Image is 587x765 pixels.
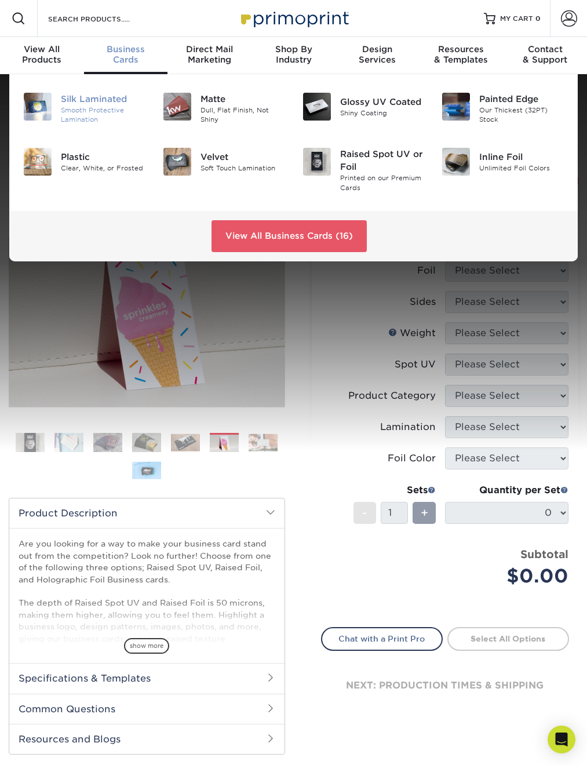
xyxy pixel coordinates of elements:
[420,44,504,54] span: Resources
[321,651,570,720] div: next: production times & shipping
[340,96,424,108] div: Glossy UV Coated
[479,105,563,125] div: Our Thickest (32PT) Stock
[167,44,251,54] span: Direct Mail
[236,6,352,31] img: Primoprint
[61,151,145,163] div: Plastic
[84,44,168,65] div: Cards
[23,88,145,129] a: Silk Laminated Business Cards Silk Laminated Smooth Protective Lamination
[535,14,541,23] span: 0
[336,44,420,65] div: Services
[163,148,191,176] img: Velvet Business Cards
[23,143,145,180] a: Plastic Business Cards Plastic Clear, White, or Frosted
[340,108,424,118] div: Shiny Coating
[163,143,285,180] a: Velvet Business Cards Velvet Soft Touch Lamination
[251,37,336,74] a: Shop ByIndustry
[336,44,420,54] span: Design
[167,44,251,65] div: Marketing
[548,726,575,753] div: Open Intercom Messenger
[421,504,428,522] span: +
[500,14,533,24] span: MY CART
[251,44,336,65] div: Industry
[302,143,425,197] a: Raised Spot UV or Foil Business Cards Raised Spot UV or Foil Printed on our Premium Cards
[442,143,564,180] a: Inline Foil Business Cards Inline Foil Unlimited Foil Colors
[302,88,425,125] a: Glossy UV Coated Business Cards Glossy UV Coated Shiny Coating
[9,694,285,724] h2: Common Questions
[9,663,285,693] h2: Specifications & Templates
[9,724,285,754] h2: Resources and Blogs
[61,93,145,105] div: Silk Laminated
[479,93,563,105] div: Painted Edge
[420,37,504,74] a: Resources& Templates
[132,461,161,479] img: Business Cards 08
[340,148,424,173] div: Raised Spot UV or Foil
[61,105,145,125] div: Smooth Protective Lamination
[442,88,564,129] a: Painted Edge Business Cards Painted Edge Our Thickest (32PT) Stock
[362,504,367,522] span: -
[454,562,568,590] div: $0.00
[503,37,587,74] a: Contact& Support
[520,548,568,560] strong: Subtotal
[124,638,169,654] span: show more
[163,93,191,121] img: Matte Business Cards
[321,627,443,650] a: Chat with a Print Pro
[336,37,420,74] a: DesignServices
[200,105,285,125] div: Dull, Flat Finish, Not Shiny
[84,37,168,74] a: BusinessCards
[420,44,504,65] div: & Templates
[84,44,168,54] span: Business
[442,148,470,176] img: Inline Foil Business Cards
[200,163,285,173] div: Soft Touch Lamination
[24,148,52,176] img: Plastic Business Cards
[24,93,52,121] img: Silk Laminated Business Cards
[9,498,285,528] h2: Product Description
[251,44,336,54] span: Shop By
[212,220,367,252] a: View All Business Cards (16)
[47,12,160,25] input: SEARCH PRODUCTS.....
[479,163,563,173] div: Unlimited Foil Colors
[200,151,285,163] div: Velvet
[3,730,99,761] iframe: Google Customer Reviews
[445,483,568,497] div: Quantity per Set
[353,483,436,497] div: Sets
[503,44,587,65] div: & Support
[340,173,424,192] div: Printed on our Premium Cards
[388,451,436,465] div: Foil Color
[200,93,285,105] div: Matte
[442,93,470,121] img: Painted Edge Business Cards
[447,627,569,650] a: Select All Options
[303,93,331,121] img: Glossy UV Coated Business Cards
[163,88,285,129] a: Matte Business Cards Matte Dull, Flat Finish, Not Shiny
[167,37,251,74] a: Direct MailMarketing
[503,44,587,54] span: Contact
[303,148,331,176] img: Raised Spot UV or Foil Business Cards
[61,163,145,173] div: Clear, White, or Frosted
[479,151,563,163] div: Inline Foil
